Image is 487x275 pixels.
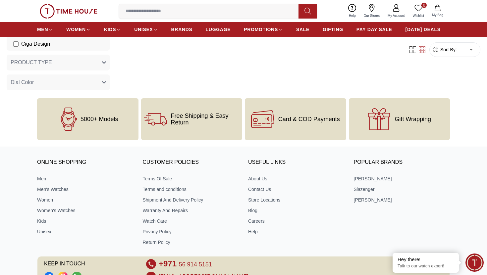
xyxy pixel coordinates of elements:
[248,228,345,235] a: Help
[37,158,134,167] h3: ONLINE SHOPPING
[13,41,19,47] input: Ciga Design
[244,23,283,35] a: PROMOTIONS
[37,228,134,235] a: Unisex
[37,186,134,193] a: Men's Watches
[37,26,48,33] span: MEN
[7,55,110,70] button: PRODUCT TYPE
[171,23,192,35] a: BRANDS
[429,13,446,18] span: My Bag
[37,175,134,182] a: Men
[248,186,345,193] a: Contact Us
[37,197,134,203] a: Women
[432,46,457,53] button: Sort By:
[360,3,384,20] a: Our Stores
[134,26,153,33] span: UNISEX
[7,74,110,90] button: Dial Color
[244,26,278,33] span: PROMOTIONS
[11,78,34,86] span: Dial Color
[21,40,50,48] span: Ciga Design
[395,116,431,122] span: Gift Wrapping
[143,228,239,235] a: Privacy Policy
[206,23,231,35] a: LUGGAGE
[323,23,343,35] a: GIFTING
[143,239,239,246] a: Return Policy
[66,26,86,33] span: WOMEN
[134,23,158,35] a: UNISEX
[11,59,52,67] span: PRODUCT TYPE
[421,3,427,8] span: 0
[398,256,454,263] div: Hey there!
[171,26,192,33] span: BRANDS
[37,218,134,224] a: Kids
[385,13,407,18] span: My Account
[143,218,239,224] a: Watch Care
[296,26,309,33] span: SALE
[104,26,116,33] span: KIDS
[248,158,345,167] h3: USEFUL LINKS
[37,207,134,214] a: Women's Watches
[354,158,450,167] h3: Popular Brands
[104,23,121,35] a: KIDS
[406,23,441,35] a: [DATE] DEALS
[346,13,358,18] span: Help
[81,116,118,122] span: 5000+ Models
[248,197,345,203] a: Store Locations
[354,197,450,203] a: [PERSON_NAME]
[465,253,484,272] div: Chat Widget
[345,3,360,20] a: Help
[44,259,137,269] span: KEEP IN TOUCH
[159,259,212,269] a: +971 56 914 5151
[406,26,441,33] span: [DATE] DEALS
[143,197,239,203] a: Shipment And Delivery Policy
[354,186,450,193] a: Slazenger
[143,207,239,214] a: Warranty And Repairs
[143,186,239,193] a: Terms and conditions
[206,26,231,33] span: LUGGAGE
[278,116,340,122] span: Card & COD Payments
[439,46,457,53] span: Sort By:
[66,23,91,35] a: WOMEN
[428,3,447,19] button: My Bag
[410,13,427,18] span: Wishlist
[37,23,53,35] a: MEN
[409,3,428,20] a: 0Wishlist
[171,113,240,126] span: Free Shipping & Easy Return
[323,26,343,33] span: GIFTING
[179,261,212,268] span: 56 914 5151
[398,263,454,269] p: Talk to our watch expert!
[354,175,450,182] a: [PERSON_NAME]
[40,4,97,19] img: ...
[248,175,345,182] a: About Us
[248,207,345,214] a: Blog
[356,26,392,33] span: PAY DAY SALE
[143,175,239,182] a: Terms Of Sale
[361,13,382,18] span: Our Stores
[143,158,239,167] h3: CUSTOMER POLICIES
[296,23,309,35] a: SALE
[356,23,392,35] a: PAY DAY SALE
[248,218,345,224] a: Careers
